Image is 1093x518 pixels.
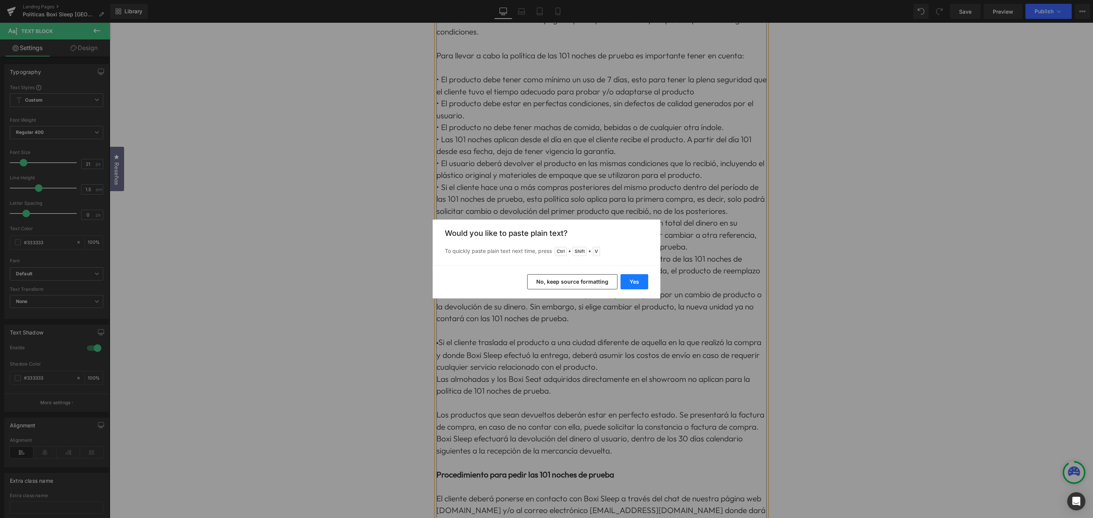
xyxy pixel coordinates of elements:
[327,387,655,433] span: Los productos que sean devueltos deberán estar en perfecto estado. Se presentará la factura de co...
[555,247,567,256] span: Ctrl
[445,247,648,256] p: To quickly paste plain text next time, press
[2,140,12,162] span: Reseñas
[1067,492,1085,510] div: Open Intercom Messenger
[327,99,614,109] span: • El producto no debe tener machas de comida, bebidas o de cualquier otra índole.
[327,447,504,457] strong: Procedimiento para pedir las 101 noches de prueba
[327,28,635,38] span: Para llevar a cabo la política de las 101 noches de prueba es importante tener en cuenta:
[327,302,657,350] p: Si el cliente traslada el producto a una ciudad diferente de aquella en la que realizó la compra ...
[327,52,657,74] span: • El producto debe tener como mínimo un uso de 7 días, esto para tener la plena seguridad que el ...
[527,274,617,289] button: No, keep source formatting
[327,317,329,324] span: •
[573,247,587,256] span: Shift
[445,229,648,238] h3: Would you like to paste plain text?
[327,231,650,265] span: •En caso de que el usuario solicite una garantía del producto dentro de las 101 noches de prueba ...
[327,195,647,229] span: • El cliente podrá solicitar un cambio de referencia o la devolución total del dinero en su prime...
[327,267,652,300] span: • Si el cliente hace uso de las 101 noches de prueba, puede optar por un cambio de producto o la ...
[327,159,655,193] span: • Si el cliente hace una o más compras posteriores del mismo producto dentro del período de las 1...
[327,111,642,133] span: • Las 101 noches aplican desde el día en que el cliente recibe el producto. A partir del día 101 ...
[568,248,571,255] span: +
[327,135,655,157] span: • El usuario deberá devolver el producto en las mismas condiciones que lo recibió, incluyendo el ...
[621,274,648,289] button: Yes
[588,248,591,255] span: +
[593,247,600,256] span: V
[327,75,644,97] span: • El producto debe estar en perfectas condiciones, sin defectos de calidad generados por el usuario.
